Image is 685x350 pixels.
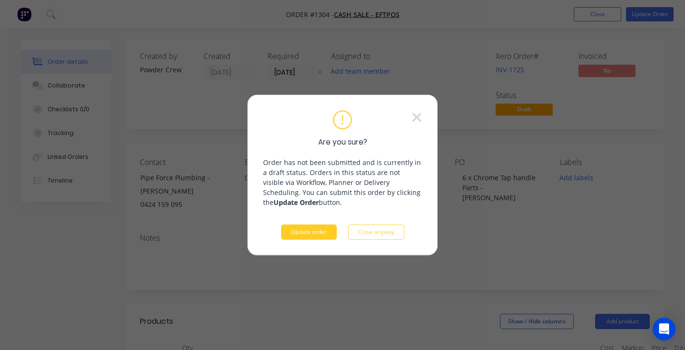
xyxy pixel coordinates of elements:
[274,198,319,207] strong: Update Order
[348,224,404,240] button: Close anyway
[653,318,675,340] div: Open Intercom Messenger
[281,224,337,240] button: Update order
[263,157,422,207] p: Order has not been submitted and is currently in a draft status. Orders in this status are not vi...
[318,137,367,148] span: Are you sure?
